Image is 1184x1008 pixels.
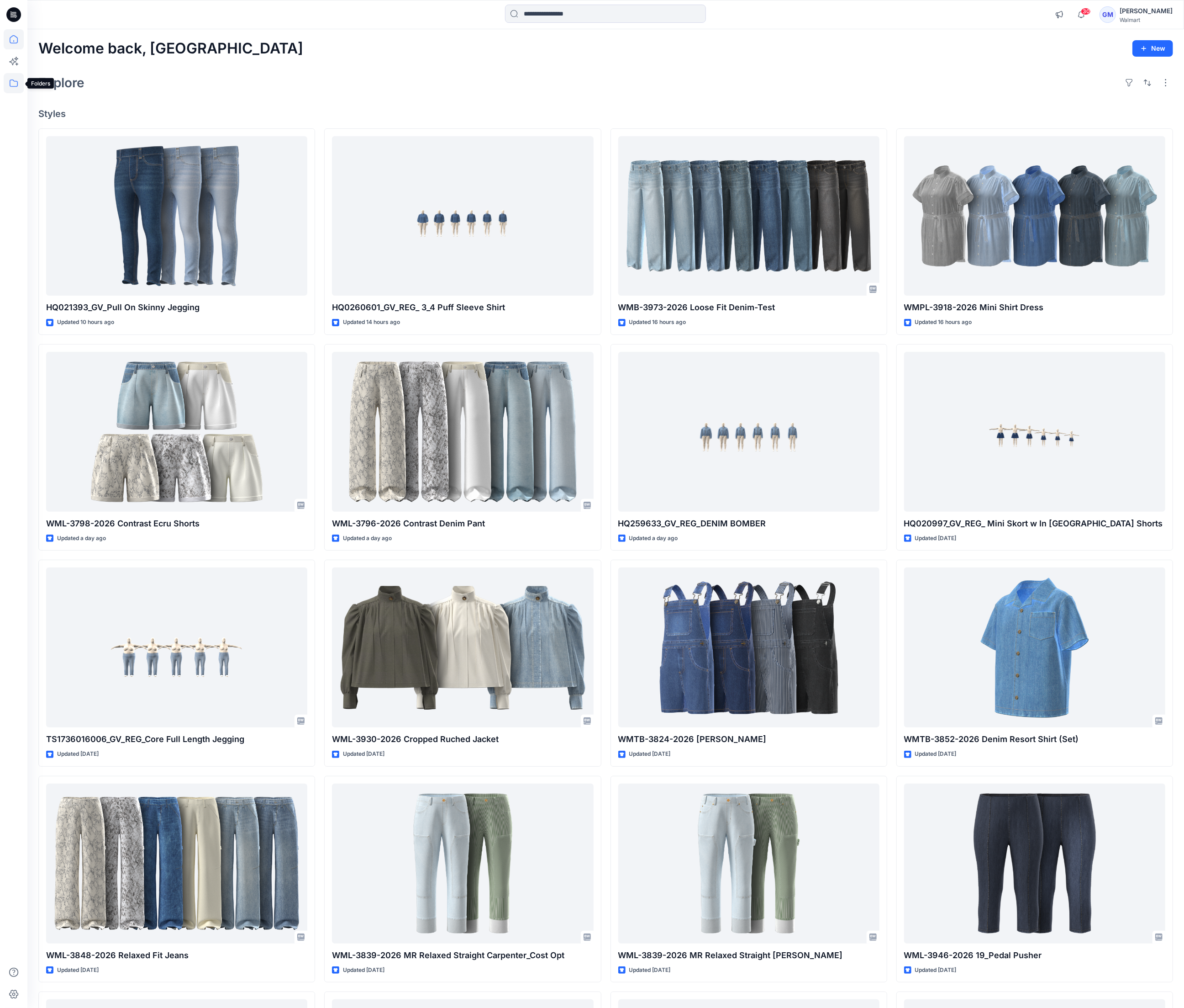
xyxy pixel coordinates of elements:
[629,318,686,327] p: Updated 16 hours ago
[57,966,99,975] p: Updated [DATE]
[46,568,307,727] a: TS1736016006_GV_REG_Core Full Length Jegging
[343,749,384,759] p: Updated [DATE]
[38,108,1173,119] h4: Styles
[618,136,879,296] a: WMB-3973-2026 Loose Fit Denim-Test
[618,352,879,512] a: HQ259633_GV_REG_DENIM BOMBER
[46,949,307,962] p: WML-3848-2026 Relaxed Fit Jeans
[904,568,1165,727] a: WMTB-3852-2026 Denim Resort Shirt (Set)
[1120,5,1173,16] div: [PERSON_NAME]
[1100,6,1116,23] div: GM
[343,966,384,975] p: Updated [DATE]
[618,568,879,727] a: WMTB-3824-2026 Shortall
[618,733,879,746] p: WMTB-3824-2026 [PERSON_NAME]
[57,749,99,759] p: Updated [DATE]
[46,517,307,530] p: WML-3798-2026 Contrast Ecru Shorts
[904,517,1165,530] p: HQ020997_GV_REG_ Mini Skort w In [GEOGRAPHIC_DATA] Shorts
[46,136,307,296] a: HQ021393_GV_Pull On Skinny Jegging
[332,136,593,296] a: HQ0260601_GV_REG_ 3_4 Puff Sleeve Shirt
[915,534,957,543] p: Updated [DATE]
[618,517,879,530] p: HQ259633_GV_REG_DENIM BOMBER
[332,784,593,944] a: WML-3839-2026 MR Relaxed Straight Carpenter_Cost Opt
[46,352,307,512] a: WML-3798-2026 Contrast Ecru Shorts
[57,318,114,327] p: Updated 10 hours ago
[332,517,593,530] p: WML-3796-2026 Contrast Denim Pant
[915,318,972,327] p: Updated 16 hours ago
[915,966,957,975] p: Updated [DATE]
[618,784,879,944] a: WML-3839-2026 MR Relaxed Straight Carpenter
[332,949,593,962] p: WML-3839-2026 MR Relaxed Straight Carpenter_Cost Opt
[1132,40,1173,57] button: New
[46,733,307,746] p: TS1736016006_GV_REG_Core Full Length Jegging
[904,733,1165,746] p: WMTB-3852-2026 Denim Resort Shirt (Set)
[343,534,392,543] p: Updated a day ago
[332,301,593,314] p: HQ0260601_GV_REG_ 3_4 Puff Sleeve Shirt
[618,301,879,314] p: WMB-3973-2026 Loose Fit Denim-Test
[629,966,671,975] p: Updated [DATE]
[46,301,307,314] p: HQ021393_GV_Pull On Skinny Jegging
[343,318,400,327] p: Updated 14 hours ago
[1120,16,1173,23] div: Walmart
[46,784,307,944] a: WML-3848-2026 Relaxed Fit Jeans
[57,534,106,543] p: Updated a day ago
[629,534,678,543] p: Updated a day ago
[1081,8,1091,15] span: 30
[904,136,1165,296] a: WMPL-3918-2026 Mini Shirt Dress
[904,784,1165,944] a: WML-3946-2026 19_Pedal Pusher
[332,568,593,727] a: WML-3930-2026 Cropped Ruched Jacket
[915,749,957,759] p: Updated [DATE]
[38,40,303,57] h2: Welcome back, [GEOGRAPHIC_DATA]
[904,949,1165,962] p: WML-3946-2026 19_Pedal Pusher
[38,75,84,90] h2: Explore
[618,949,879,962] p: WML-3839-2026 MR Relaxed Straight [PERSON_NAME]
[332,352,593,512] a: WML-3796-2026 Contrast Denim Pant
[904,301,1165,314] p: WMPL-3918-2026 Mini Shirt Dress
[629,749,671,759] p: Updated [DATE]
[332,733,593,746] p: WML-3930-2026 Cropped Ruched Jacket
[904,352,1165,512] a: HQ020997_GV_REG_ Mini Skort w In Jersey Shorts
